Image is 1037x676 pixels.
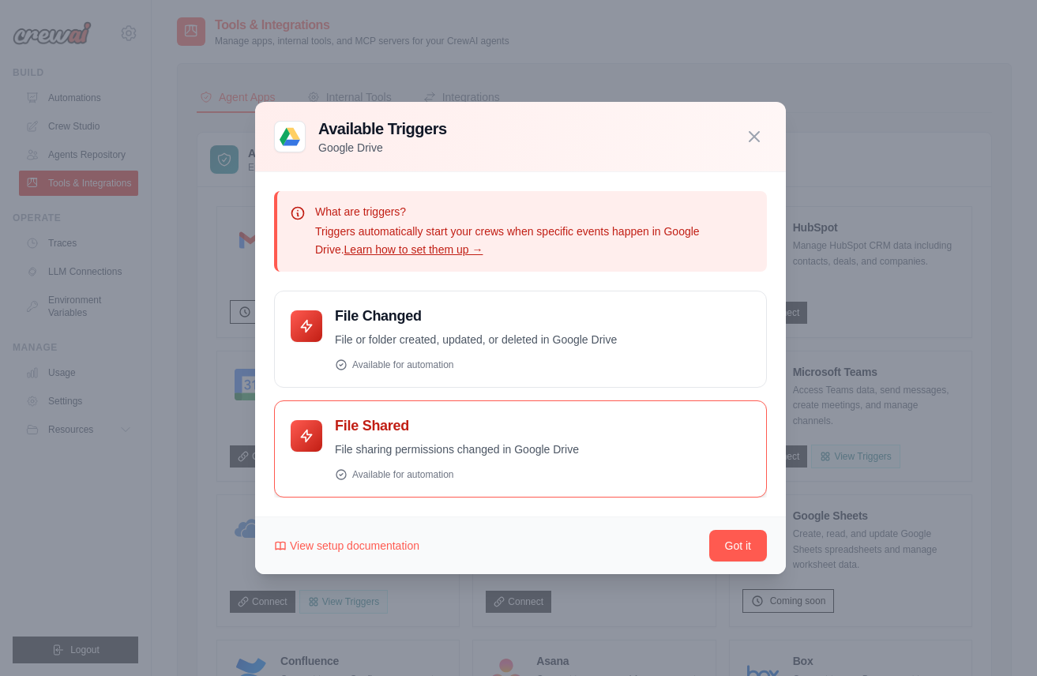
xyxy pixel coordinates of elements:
[335,307,750,325] h4: File Changed
[315,204,754,220] p: What are triggers?
[318,118,447,140] h3: Available Triggers
[274,538,419,554] a: View setup documentation
[335,359,750,371] div: Available for automation
[709,530,767,561] button: Got it
[315,223,754,259] p: Triggers automatically start your crews when specific events happen in Google Drive.
[335,417,750,435] h4: File Shared
[344,243,483,256] a: Learn how to set them up →
[335,468,750,481] div: Available for automation
[274,121,306,152] img: Google Drive
[318,140,447,156] p: Google Drive
[335,331,750,349] p: File or folder created, updated, or deleted in Google Drive
[290,538,419,554] span: View setup documentation
[335,441,750,459] p: File sharing permissions changed in Google Drive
